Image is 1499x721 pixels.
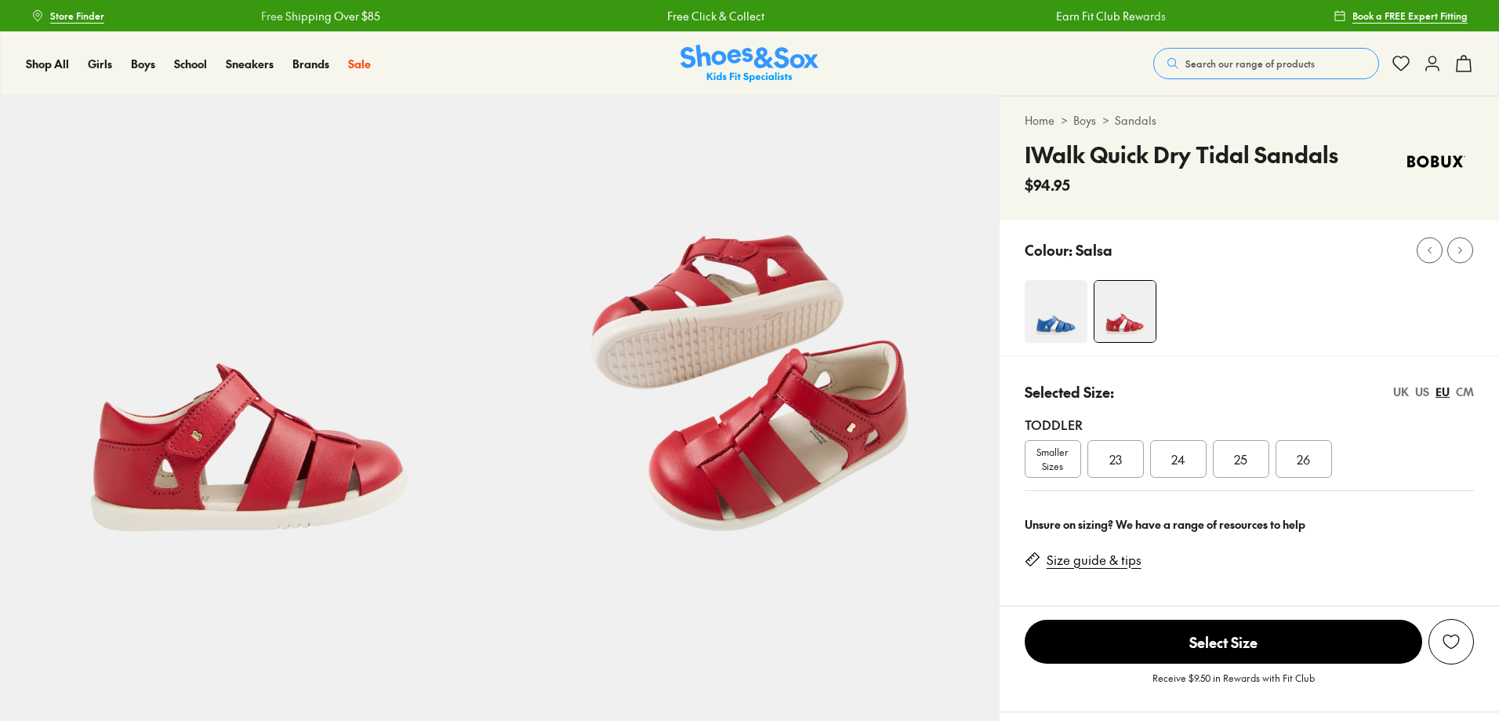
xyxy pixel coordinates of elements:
span: Girls [88,56,112,71]
a: Sneakers [226,56,274,72]
a: Book a FREE Expert Fitting [1334,2,1468,30]
p: Colour: [1025,239,1073,260]
a: Girls [88,56,112,72]
div: Toddler [1025,415,1474,434]
p: Receive $9.50 in Rewards with Fit Club [1152,671,1315,699]
span: 26 [1297,450,1310,468]
img: SNS_Logo_Responsive.svg [681,45,818,83]
span: Brands [292,56,329,71]
button: Select Size [1025,619,1422,665]
a: Sandals [1115,112,1156,129]
div: > > [1025,112,1474,129]
a: Home [1025,112,1054,129]
a: Boys [131,56,155,72]
a: Earn Fit Club Rewards [1055,8,1165,24]
a: Sale [348,56,371,72]
a: Size guide & tips [1047,552,1141,569]
img: Vendor logo [1399,138,1474,185]
img: 5-551505_1 [499,96,999,595]
a: Brands [292,56,329,72]
a: Boys [1073,112,1096,129]
h4: IWalk Quick Dry Tidal Sandals [1025,138,1338,171]
span: Smaller Sizes [1025,445,1080,473]
span: 23 [1109,450,1122,468]
span: Store Finder [50,9,104,23]
span: $94.95 [1025,174,1070,195]
div: EU [1435,384,1450,400]
a: Shop All [26,56,69,72]
a: Shoes & Sox [681,45,818,83]
a: School [174,56,207,72]
span: Book a FREE Expert Fitting [1352,9,1468,23]
div: UK [1393,384,1409,400]
img: 4-551509_1 [1025,280,1087,343]
span: Select Size [1025,620,1422,664]
span: 25 [1234,450,1247,468]
span: Sale [348,56,371,71]
p: Salsa [1076,239,1112,260]
span: Boys [131,56,155,71]
a: Free Shipping Over $85 [260,8,379,24]
button: Add to Wishlist [1428,619,1474,665]
button: Search our range of products [1153,48,1379,79]
div: Unsure on sizing? We have a range of resources to help [1025,516,1474,533]
span: School [174,56,207,71]
a: Store Finder [31,2,104,30]
span: Shop All [26,56,69,71]
div: CM [1456,384,1474,400]
a: Free Click & Collect [666,8,764,24]
span: Search our range of products [1185,56,1315,71]
img: 4-551504_1 [1094,281,1156,342]
p: Selected Size: [1025,381,1114,402]
span: Sneakers [226,56,274,71]
span: 24 [1171,450,1185,468]
div: US [1415,384,1429,400]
